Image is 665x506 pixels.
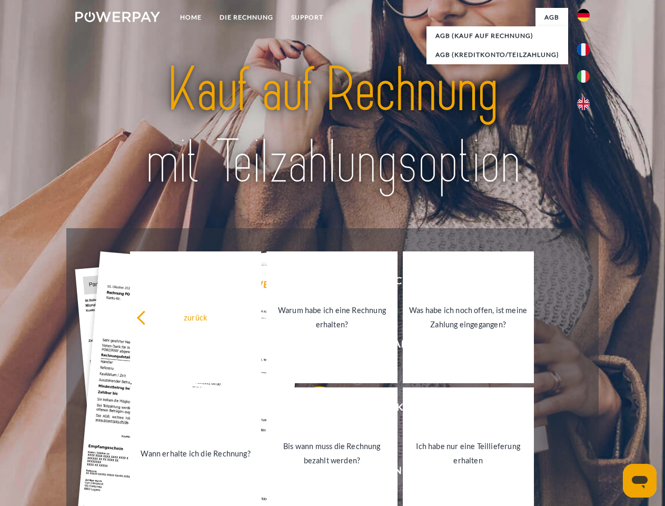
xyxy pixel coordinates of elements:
a: agb [535,8,568,27]
img: de [577,9,590,22]
a: DIE RECHNUNG [211,8,282,27]
img: it [577,70,590,83]
a: Home [171,8,211,27]
img: title-powerpay_de.svg [101,51,564,202]
a: AGB (Kreditkonto/Teilzahlung) [426,45,568,64]
img: logo-powerpay-white.svg [75,12,160,22]
div: zurück [136,310,255,324]
div: Ich habe nur eine Teillieferung erhalten [409,439,528,468]
div: Warum habe ich eine Rechnung erhalten? [273,303,391,332]
div: Was habe ich noch offen, ist meine Zahlung eingegangen? [409,303,528,332]
img: en [577,98,590,110]
img: fr [577,43,590,56]
a: SUPPORT [282,8,332,27]
div: Bis wann muss die Rechnung bezahlt werden? [273,439,391,468]
iframe: Schaltfläche zum Öffnen des Messaging-Fensters [623,464,657,498]
a: AGB (Kauf auf Rechnung) [426,26,568,45]
div: Wann erhalte ich die Rechnung? [136,446,255,460]
a: Was habe ich noch offen, ist meine Zahlung eingegangen? [403,251,534,383]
